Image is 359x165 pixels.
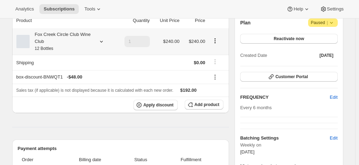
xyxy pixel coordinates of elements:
[320,53,334,58] span: [DATE]
[35,46,53,51] small: 12 Bottles
[327,20,328,25] span: |
[330,135,337,142] span: Edit
[163,156,219,163] span: Fulfillment
[326,133,342,144] button: Edit
[152,13,182,28] th: Unit Price
[209,58,221,66] button: Shipping actions
[115,13,152,28] th: Quantity
[80,4,106,14] button: Tools
[293,6,303,12] span: Help
[61,156,119,163] span: Billing date
[84,6,95,12] span: Tools
[274,36,304,42] span: Reactivate now
[12,55,115,70] th: Shipping
[18,145,224,152] h2: Payment attempts
[315,51,338,60] button: [DATE]
[182,13,207,28] th: Price
[16,74,205,81] div: box-discount-BNWQT1
[194,60,205,65] span: $0.00
[194,102,219,107] span: Add product
[39,4,79,14] button: Subscriptions
[44,6,75,12] span: Subscriptions
[240,34,337,44] button: Reactivate now
[275,74,308,80] span: Customer Portal
[240,142,337,149] span: Weekly on
[240,105,272,110] span: Every 6 months
[15,6,34,12] span: Analytics
[163,39,179,44] span: $240.00
[326,92,342,103] button: Edit
[330,94,337,101] span: Edit
[240,135,330,142] h6: Batching Settings
[11,4,38,14] button: Analytics
[123,156,159,163] span: Status
[240,52,267,59] span: Created Date
[180,88,197,93] span: $192.00
[282,4,314,14] button: Help
[189,39,205,44] span: $240.00
[240,72,337,82] button: Customer Portal
[30,31,92,52] div: Fox Creek Circle Club Wine Club
[240,19,251,26] h2: Plan
[240,94,330,101] h2: FREQUENCY
[16,88,174,93] span: Sales tax (if applicable) is not displayed because it is calculated with each new order.
[143,102,174,108] span: Apply discount
[240,149,254,155] span: [DATE]
[209,37,221,45] button: Product actions
[12,13,115,28] th: Product
[133,100,178,110] button: Apply discount
[185,100,223,110] button: Add product
[316,4,348,14] button: Settings
[311,19,335,26] span: Paused
[67,74,82,81] span: - $48.00
[327,6,344,12] span: Settings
